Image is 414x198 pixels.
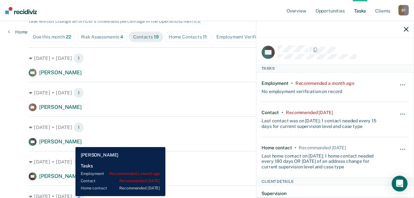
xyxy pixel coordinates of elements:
[262,151,384,170] div: Last home contact on [DATE]; 1 home contact needed every 180 days OR [DATE] of an address change ...
[133,34,159,40] div: Contacts
[39,104,82,110] span: [PERSON_NAME]
[291,81,293,86] div: •
[29,122,385,133] div: [DATE] • [DATE]
[33,34,71,40] div: Due this month
[262,145,292,151] div: Home contact
[5,7,37,14] img: Recidiviz
[73,122,84,133] span: 1
[392,176,407,191] div: Open Intercom Messenger
[29,157,385,167] div: [DATE] • [DATE]
[169,34,207,40] div: Home Contacts
[299,145,345,151] div: Recommended in 7 days
[294,145,296,151] div: •
[216,34,274,40] div: Employment Verification
[73,53,84,63] span: 1
[282,110,283,115] div: •
[256,178,414,186] div: Client Details
[398,5,409,15] div: B T
[262,86,342,94] div: No employment verification on record
[29,87,385,98] div: [DATE] • [DATE]
[262,110,279,115] div: Contact
[8,29,28,35] a: Home
[73,157,84,167] span: 1
[262,191,408,196] dt: Supervision
[39,173,82,179] span: [PERSON_NAME]
[262,115,384,129] div: Last contact was on [DATE]; 1 contact needed every 15 days for current supervision level and case...
[295,81,354,86] div: Recommended a month ago
[29,53,385,63] div: [DATE] • [DATE]
[81,34,124,40] div: Risk Assessments
[39,69,82,76] span: [PERSON_NAME]
[73,87,84,98] span: 1
[66,34,71,39] span: 22
[203,34,207,39] span: 11
[256,64,414,72] div: Tasks
[154,34,159,39] span: 19
[39,138,82,145] span: [PERSON_NAME]
[262,81,289,86] div: Employment
[286,110,333,115] div: Recommended 8 days ago
[120,34,123,39] span: 4
[29,13,201,24] span: The clients below might have upcoming requirements this month. Hiding a below task will not chang...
